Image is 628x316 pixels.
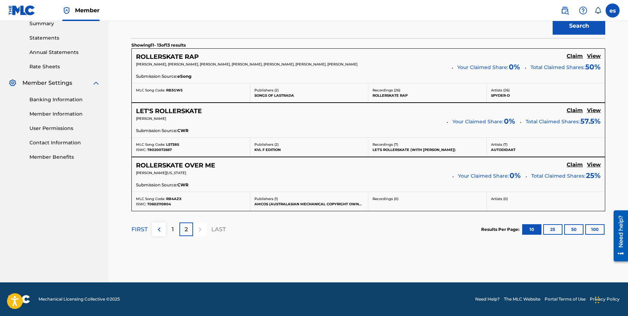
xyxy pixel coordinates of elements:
[586,170,601,181] span: 25 %
[587,107,601,114] h5: View
[39,296,120,302] span: Mechanical Licensing Collective © 2025
[29,96,100,103] a: Banking Information
[579,6,587,15] img: help
[587,162,601,168] h5: View
[211,225,226,234] p: LAST
[22,79,72,87] span: Member Settings
[29,34,100,42] a: Statements
[136,88,165,92] span: MLC Song Code:
[587,162,601,169] a: View
[491,93,601,98] p: SPYDER-D
[531,173,585,179] span: Total Claimed Shares:
[136,147,146,152] span: ISWC:
[29,125,100,132] a: User Permissions
[29,20,100,27] a: Summary
[185,225,188,234] p: 2
[567,162,583,168] h5: Claim
[62,6,71,15] img: Top Rightsholder
[504,116,515,126] span: 0 %
[561,6,569,15] img: search
[254,201,364,207] p: AMCOS (AUSTRALASIAN MECHANICAL COPYRIGHT OWNERS SOCIETY)
[147,147,172,152] span: T8020072667
[587,53,601,61] a: View
[136,202,146,206] span: ISWC:
[136,197,165,201] span: MLC Song Code:
[29,49,100,56] a: Annual Statements
[136,116,166,121] span: [PERSON_NAME]
[510,170,521,181] span: 0 %
[593,282,628,316] iframe: Chat Widget
[136,107,202,115] h5: LET'S ROLLERSKATE
[526,118,580,125] span: Total Claimed Shares:
[545,296,586,302] a: Portal Terms of Use
[373,142,482,147] p: Recordings ( 7 )
[166,142,179,147] span: L5738S
[457,64,508,71] span: Your Claimed Share:
[29,63,100,70] a: Rate Sheets
[587,107,601,115] a: View
[587,53,601,60] h5: View
[373,196,482,201] p: Recordings ( 0 )
[254,196,364,201] p: Publishers ( 1 )
[166,88,183,92] span: RB3GW5
[491,142,601,147] p: Artists ( 7 )
[136,53,199,61] h5: ROLLERSKATE RAP
[580,116,601,126] span: 57.5 %
[177,73,191,80] span: eSong
[136,182,177,188] span: Submission Source:
[481,226,521,233] p: Results Per Page:
[373,93,482,98] p: ROLLERSKATE RAP
[136,73,177,80] span: Submission Source:
[491,196,601,201] p: Artists ( 0 )
[509,62,520,72] span: 0 %
[595,289,599,310] div: Drag
[373,88,482,93] p: Recordings ( 26 )
[567,107,583,114] h5: Claim
[131,225,148,234] p: FIRST
[564,224,583,235] button: 50
[29,139,100,146] a: Contact Information
[155,225,163,234] img: left
[8,5,35,15] img: MLC Logo
[136,162,215,170] h5: ROLLERSKATE OVER ME
[8,79,17,87] img: Member Settings
[136,142,165,147] span: MLC Song Code:
[136,62,357,67] span: [PERSON_NAME], [PERSON_NAME], [PERSON_NAME], [PERSON_NAME], [PERSON_NAME], [PERSON_NAME], [PERSON...
[136,128,177,134] span: Submission Source:
[254,147,364,152] p: KVL F EDITION
[491,88,601,93] p: Artists ( 26 )
[606,4,620,18] div: User Menu
[567,53,583,60] h5: Claim
[166,197,182,201] span: RB4AZX
[8,295,30,303] img: logo
[29,153,100,161] a: Member Benefits
[576,4,590,18] div: Help
[177,182,189,188] span: CWR
[585,62,601,72] span: 50 %
[75,6,100,14] span: Member
[543,224,562,235] button: 25
[373,147,482,152] p: LET'S ROLLERSKATE (WITH [PERSON_NAME])
[254,88,364,93] p: Publishers ( 2 )
[585,224,605,235] button: 100
[92,79,100,87] img: expand
[177,128,189,134] span: CWR
[531,64,585,70] span: Total Claimed Shares:
[254,93,364,98] p: SONGS OF LASTRADA
[29,110,100,118] a: Member Information
[172,225,174,234] p: 1
[458,172,509,180] span: Your Claimed Share:
[594,7,601,14] div: Notifications
[504,296,540,302] a: The MLC Website
[553,17,605,35] button: Search
[254,142,364,147] p: Publishers ( 2 )
[475,296,500,302] a: Need Help?
[147,202,171,206] span: T0602110804
[522,224,541,235] button: 10
[452,118,503,125] span: Your Claimed Share:
[491,147,601,152] p: AUTODIDAKT
[131,42,186,48] p: Showing 11 - 13 of 13 results
[608,207,628,264] iframe: Resource Center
